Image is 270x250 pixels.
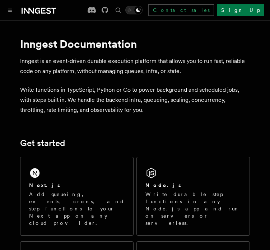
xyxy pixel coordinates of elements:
[20,157,134,236] a: Next.jsAdd queueing, events, crons, and step functions to your Next app on any cloud provider.
[145,191,241,227] p: Write durable step functions in any Node.js app and run on servers or serverless.
[20,56,250,76] p: Inngest is an event-driven durable execution platform that allows you to run fast, reliable code ...
[145,182,181,189] h2: Node.js
[29,191,125,227] p: Add queueing, events, crons, and step functions to your Next app on any cloud provider.
[20,37,250,50] h1: Inngest Documentation
[29,182,60,189] h2: Next.js
[6,6,14,14] button: Toggle navigation
[125,6,143,14] button: Toggle dark mode
[148,4,214,16] a: Contact sales
[20,85,250,115] p: Write functions in TypeScript, Python or Go to power background and scheduled jobs, with steps bu...
[217,4,264,16] a: Sign Up
[20,138,65,148] a: Get started
[136,157,250,236] a: Node.jsWrite durable step functions in any Node.js app and run on servers or serverless.
[114,6,122,14] button: Find something...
